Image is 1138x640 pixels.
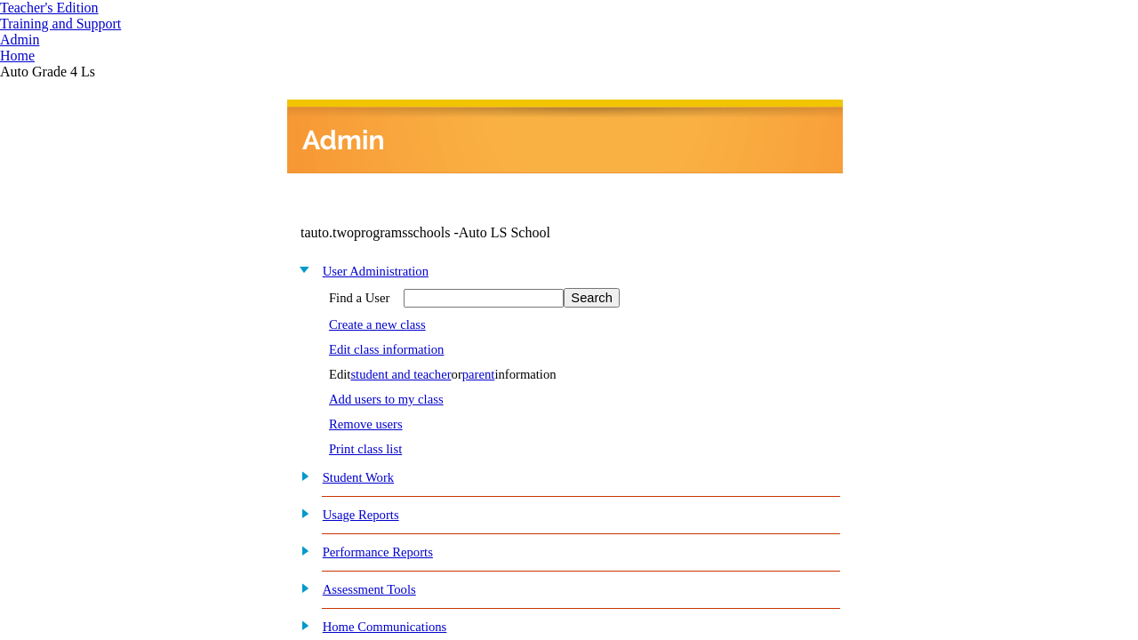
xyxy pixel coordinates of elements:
[323,620,447,634] a: Home Communications
[292,261,310,277] img: minus.gif
[462,367,495,381] a: parent
[328,366,621,383] td: Edit or information
[121,23,128,28] img: teacher_arrow_small.png
[329,442,402,456] a: Print class list
[329,392,444,406] a: Add users to my class
[350,367,451,381] a: student and teacher
[323,264,429,278] a: User Administration
[323,545,433,559] a: Performance Reports
[99,4,108,12] img: teacher_arrow.png
[292,468,310,484] img: plus.gif
[323,582,416,596] a: Assessment Tools
[329,317,426,332] a: Create a new class
[292,580,310,596] img: plus.gif
[329,342,444,356] a: Edit class information
[329,417,403,431] a: Remove users
[301,225,628,241] td: tauto.twoprogramsschools -
[323,508,399,522] a: Usage Reports
[292,505,310,521] img: plus.gif
[459,225,550,240] nobr: Auto LS School
[564,288,619,308] input: Search
[323,470,394,484] a: Student Work
[287,100,843,173] img: header
[328,287,390,308] td: Find a User
[292,542,310,558] img: plus.gif
[292,617,310,633] img: plus.gif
